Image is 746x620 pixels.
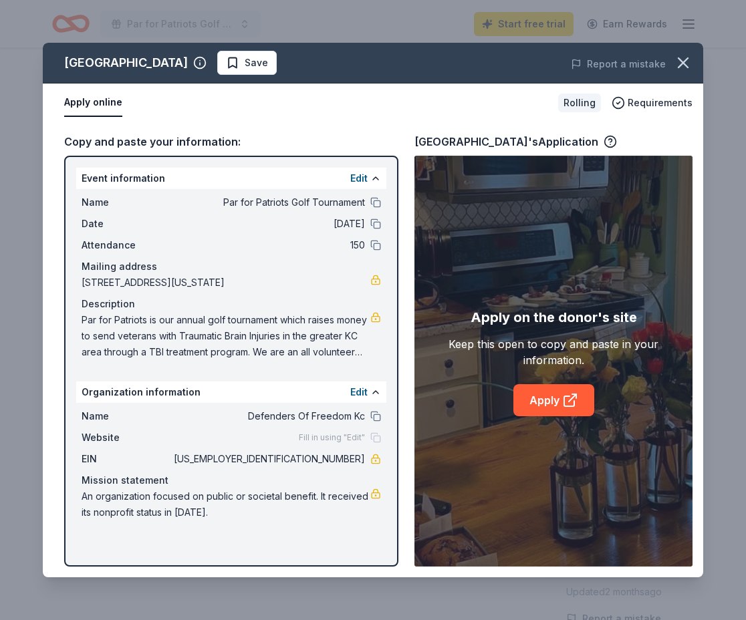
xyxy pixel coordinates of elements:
span: Name [82,194,171,210]
span: [DATE] [171,216,365,232]
span: Defenders Of Freedom Kc [171,408,365,424]
div: Rolling [558,94,601,112]
span: Name [82,408,171,424]
div: Keep this open to copy and paste in your information. [443,336,665,368]
button: Save [217,51,277,75]
div: Mailing address [82,259,381,275]
div: [GEOGRAPHIC_DATA] [64,52,188,73]
span: Website [82,430,171,446]
span: Requirements [628,95,693,111]
div: Mission statement [82,472,381,488]
div: Event information [76,168,386,189]
button: Edit [350,384,368,400]
span: [US_EMPLOYER_IDENTIFICATION_NUMBER] [171,451,365,467]
span: EIN [82,451,171,467]
span: An organization focused on public or societal benefit. It received its nonprofit status in [DATE]. [82,488,370,520]
span: Save [245,55,268,71]
span: 150 [171,237,365,253]
button: Report a mistake [571,56,666,72]
div: [GEOGRAPHIC_DATA]'s Application [414,133,617,150]
span: Attendance [82,237,171,253]
button: Edit [350,170,368,186]
button: Apply online [64,89,122,117]
span: Par for Patriots Golf Tournament [171,194,365,210]
span: Fill in using "Edit" [299,432,365,443]
span: Date [82,216,171,232]
div: Description [82,296,381,312]
div: Copy and paste your information: [64,133,398,150]
span: Par for Patriots is our annual golf tournament which raises money to send veterans with Traumatic... [82,312,370,360]
a: Apply [513,384,594,416]
button: Requirements [612,95,693,111]
span: [STREET_ADDRESS][US_STATE] [82,275,370,291]
div: Organization information [76,381,386,403]
div: Apply on the donor's site [471,307,637,328]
